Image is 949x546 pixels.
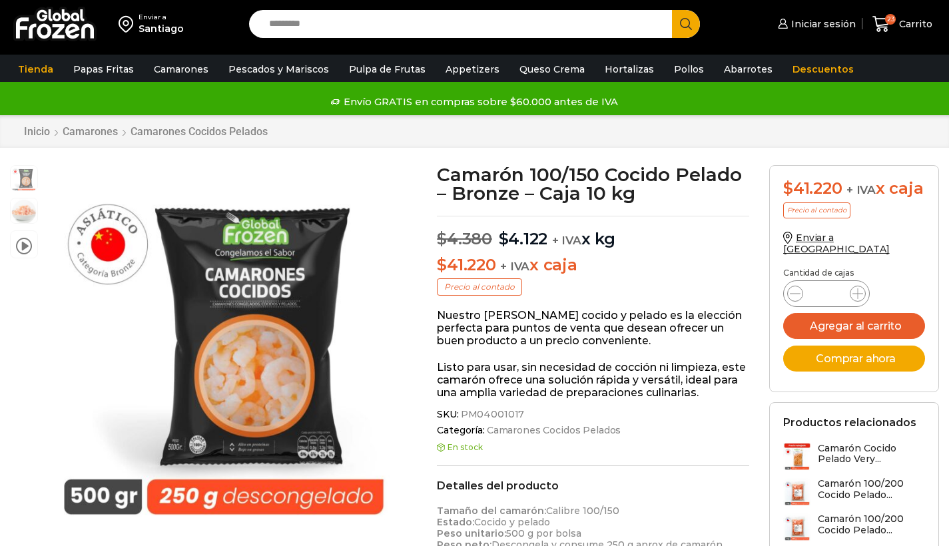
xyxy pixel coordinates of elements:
[11,166,37,192] span: Camarón 100/150 Cocido Pelado
[783,232,890,255] a: Enviar a [GEOGRAPHIC_DATA]
[783,346,925,372] button: Comprar ahora
[139,13,184,22] div: Enviar a
[62,125,119,138] a: Camarones
[783,478,925,507] a: Camarón 100/200 Cocido Pelado...
[667,57,711,82] a: Pollos
[130,125,268,138] a: Camarones Cocidos Pelados
[437,229,447,248] span: $
[437,165,749,202] h1: Camarón 100/150 Cocido Pelado – Bronze – Caja 10 kg
[23,125,268,138] nav: Breadcrumb
[896,17,932,31] span: Carrito
[23,125,51,138] a: Inicio
[775,11,856,37] a: Iniciar sesión
[147,57,215,82] a: Camarones
[783,178,793,198] span: $
[485,425,621,436] a: Camarones Cocidos Pelados
[45,165,409,529] div: 1 / 3
[499,229,548,248] bdi: 4.122
[459,409,525,420] span: PM04001017
[437,255,447,274] span: $
[783,513,925,542] a: Camarón 100/200 Cocido Pelado...
[500,260,529,273] span: + IVA
[783,416,916,429] h2: Productos relacionados
[818,513,925,536] h3: Camarón 100/200 Cocido Pelado...
[437,527,506,539] strong: Peso unitario:
[783,179,925,198] div: x caja
[437,425,749,436] span: Categoría:
[499,229,509,248] span: $
[437,278,522,296] p: Precio al contado
[437,516,474,528] strong: Estado:
[598,57,661,82] a: Hortalizas
[437,216,749,249] p: x kg
[783,313,925,339] button: Agregar al carrito
[552,234,581,247] span: + IVA
[788,17,856,31] span: Iniciar sesión
[11,57,60,82] a: Tienda
[869,9,936,40] a: 23 Carrito
[437,229,492,248] bdi: 4.380
[439,57,506,82] a: Appetizers
[786,57,860,82] a: Descuentos
[437,256,749,275] p: x caja
[437,409,749,420] span: SKU:
[783,268,925,278] p: Cantidad de cajas
[717,57,779,82] a: Abarrotes
[67,57,141,82] a: Papas Fritas
[45,165,409,529] img: Camarón 100/150 Cocido Pelado
[11,198,37,225] span: 100-150
[513,57,591,82] a: Queso Crema
[139,22,184,35] div: Santiago
[818,443,925,465] h3: Camarón Cocido Pelado Very...
[437,443,749,452] p: En stock
[437,255,495,274] bdi: 41.220
[818,478,925,501] h3: Camarón 100/200 Cocido Pelado...
[885,14,896,25] span: 23
[437,505,546,517] strong: Tamaño del camarón:
[783,443,925,471] a: Camarón Cocido Pelado Very...
[672,10,700,38] button: Search button
[437,361,749,400] p: Listo para usar, sin necesidad de cocción ni limpieza, este camarón ofrece una solución rápida y ...
[437,479,749,492] h2: Detalles del producto
[814,284,839,303] input: Product quantity
[783,202,850,218] p: Precio al contado
[437,309,749,348] p: Nuestro [PERSON_NAME] cocido y pelado es la elección perfecta para puntos de venta que desean ofr...
[222,57,336,82] a: Pescados y Mariscos
[783,178,842,198] bdi: 41.220
[342,57,432,82] a: Pulpa de Frutas
[846,183,876,196] span: + IVA
[119,13,139,35] img: address-field-icon.svg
